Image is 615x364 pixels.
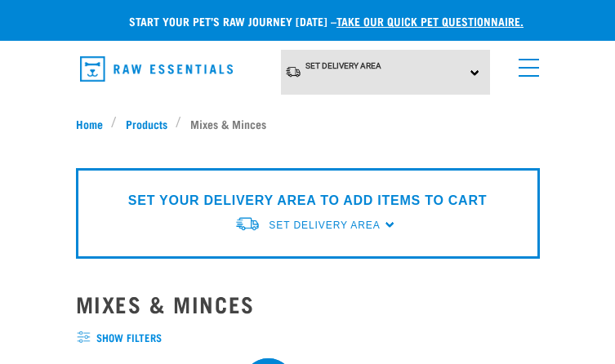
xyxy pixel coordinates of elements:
img: Raw Essentials Logo [80,56,233,82]
span: Home [76,115,103,132]
nav: breadcrumbs [76,115,540,132]
h2: Mixes & Minces [76,291,540,317]
p: SET YOUR DELIVERY AREA TO ADD ITEMS TO CART [128,191,487,211]
img: van-moving.png [285,65,301,78]
span: show filters [76,330,540,346]
img: van-moving.png [234,215,261,233]
a: menu [510,49,540,78]
span: Products [126,115,167,132]
span: Set Delivery Area [305,61,381,70]
a: Products [117,115,176,132]
a: Home [76,115,112,132]
a: take our quick pet questionnaire. [336,18,524,24]
span: Set Delivery Area [269,220,380,231]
